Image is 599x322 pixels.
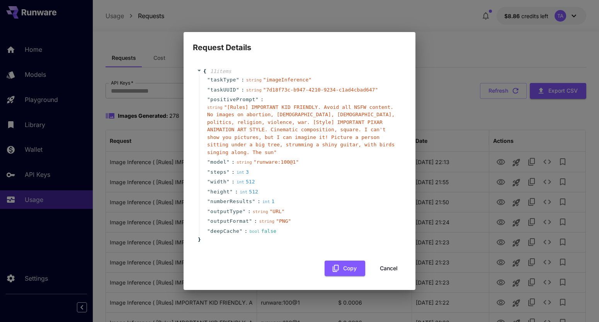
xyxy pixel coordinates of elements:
[210,86,236,94] span: taskUUID
[184,32,415,54] h2: Request Details
[325,261,365,276] button: Copy
[197,236,201,244] span: }
[203,68,206,75] span: {
[240,190,247,195] span: int
[237,178,255,186] div: 512
[263,87,378,93] span: " 7d18f73c-b947-4210-9234-c1ad4cbad647 "
[207,77,210,83] span: "
[236,77,239,83] span: "
[262,199,270,204] span: int
[210,198,252,205] span: numberResults
[210,208,242,215] span: outputType
[246,78,262,83] span: string
[254,159,299,165] span: " runware:100@1 "
[243,208,246,214] span: "
[207,159,210,165] span: "
[207,208,210,214] span: "
[263,77,311,83] span: " imageInference "
[207,105,223,110] span: string
[207,198,210,204] span: "
[207,97,210,102] span: "
[207,218,210,224] span: "
[239,228,242,234] span: "
[226,179,230,185] span: "
[270,208,285,214] span: " URL "
[210,96,255,103] span: positivePrompt
[255,97,259,102] span: "
[249,227,276,235] div: false
[207,189,210,195] span: "
[262,198,275,205] div: 1
[254,217,257,225] span: :
[249,229,260,234] span: bool
[237,168,249,176] div: 3
[259,219,274,224] span: string
[241,86,244,94] span: :
[237,180,244,185] span: int
[210,76,236,84] span: taskType
[210,178,226,186] span: width
[226,169,230,175] span: "
[248,208,251,215] span: :
[235,188,238,196] span: :
[210,188,230,196] span: height
[257,198,260,205] span: :
[207,179,210,185] span: "
[207,169,210,175] span: "
[207,228,210,234] span: "
[231,178,235,186] span: :
[210,227,239,235] span: deepCache
[237,160,252,165] span: string
[241,76,244,84] span: :
[230,189,233,195] span: "
[231,168,235,176] span: :
[226,159,230,165] span: "
[207,87,210,93] span: "
[231,158,235,166] span: :
[371,261,406,276] button: Cancel
[249,218,252,224] span: "
[240,188,258,196] div: 512
[253,209,268,214] span: string
[246,88,262,93] span: string
[236,87,239,93] span: "
[210,217,249,225] span: outputFormat
[252,198,255,204] span: "
[210,158,226,166] span: model
[210,68,231,74] span: 11 item s
[210,168,226,176] span: steps
[237,170,244,175] span: int
[276,218,291,224] span: " PNG "
[245,227,248,235] span: :
[260,96,264,103] span: :
[207,104,395,155] span: " [Rules] IMPORTANT KID FRIENDLY. Avoid all NSFW content. No images on abortion, [DEMOGRAPHIC_DAT...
